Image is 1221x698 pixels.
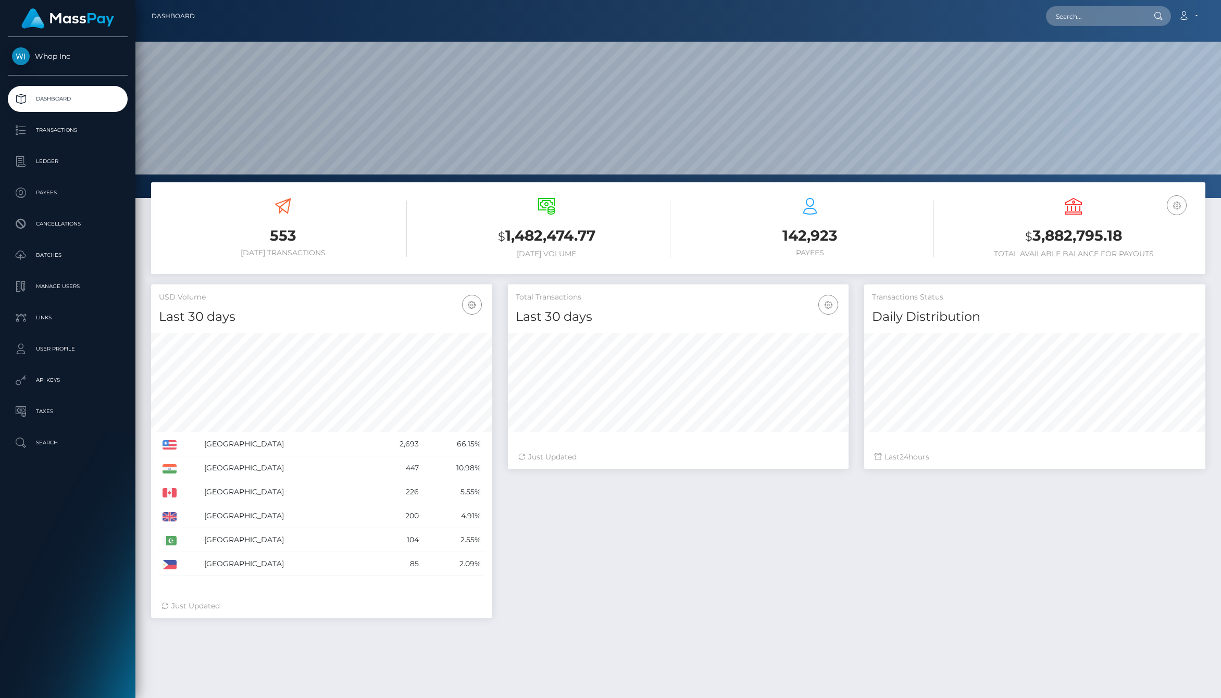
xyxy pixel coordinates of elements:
[21,8,114,29] img: MassPay Logo
[12,310,123,326] p: Links
[422,480,484,504] td: 5.55%
[686,248,934,257] h6: Payees
[201,552,370,576] td: [GEOGRAPHIC_DATA]
[12,435,123,451] p: Search
[370,504,422,528] td: 200
[12,404,123,419] p: Taxes
[201,456,370,480] td: [GEOGRAPHIC_DATA]
[518,452,839,463] div: Just Updated
[8,86,128,112] a: Dashboard
[8,242,128,268] a: Batches
[498,229,505,244] small: $
[12,216,123,232] p: Cancellations
[159,308,484,326] h4: Last 30 days
[12,154,123,169] p: Ledger
[8,148,128,174] a: Ledger
[875,452,1195,463] div: Last hours
[8,52,128,61] span: Whop Inc
[370,432,422,456] td: 2,693
[201,504,370,528] td: [GEOGRAPHIC_DATA]
[12,47,30,65] img: Whop Inc
[163,464,177,473] img: IN.png
[201,528,370,552] td: [GEOGRAPHIC_DATA]
[950,250,1198,258] h6: Total Available Balance for Payouts
[12,185,123,201] p: Payees
[1025,229,1032,244] small: $
[422,504,484,528] td: 4.91%
[163,536,177,545] img: PK.png
[152,5,195,27] a: Dashboard
[872,292,1198,303] h5: Transactions Status
[12,91,123,107] p: Dashboard
[516,292,841,303] h5: Total Transactions
[900,452,908,462] span: 24
[950,226,1198,247] h3: 3,882,795.18
[516,308,841,326] h4: Last 30 days
[8,367,128,393] a: API Keys
[8,273,128,300] a: Manage Users
[422,552,484,576] td: 2.09%
[8,117,128,143] a: Transactions
[201,432,370,456] td: [GEOGRAPHIC_DATA]
[163,440,177,450] img: US.png
[8,211,128,237] a: Cancellations
[12,279,123,294] p: Manage Users
[370,528,422,552] td: 104
[370,456,422,480] td: 447
[422,250,670,258] h6: [DATE] Volume
[159,292,484,303] h5: USD Volume
[8,336,128,362] a: User Profile
[1046,6,1144,26] input: Search...
[8,305,128,331] a: Links
[8,430,128,456] a: Search
[872,308,1198,326] h4: Daily Distribution
[12,372,123,388] p: API Keys
[163,488,177,497] img: CA.png
[163,512,177,521] img: GB.png
[8,180,128,206] a: Payees
[12,341,123,357] p: User Profile
[159,226,407,246] h3: 553
[12,247,123,263] p: Batches
[201,480,370,504] td: [GEOGRAPHIC_DATA]
[159,248,407,257] h6: [DATE] Transactions
[370,552,422,576] td: 85
[422,528,484,552] td: 2.55%
[422,432,484,456] td: 66.15%
[422,226,670,247] h3: 1,482,474.77
[370,480,422,504] td: 226
[12,122,123,138] p: Transactions
[422,456,484,480] td: 10.98%
[8,398,128,425] a: Taxes
[161,601,482,612] div: Just Updated
[686,226,934,246] h3: 142,923
[163,560,177,569] img: PH.png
